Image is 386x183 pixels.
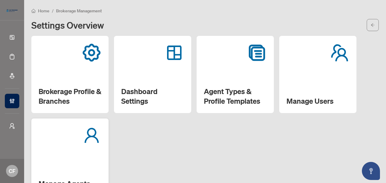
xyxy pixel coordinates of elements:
h2: Brokerage Profile & Branches [39,87,101,106]
button: Open asap [362,162,380,180]
span: CF [9,167,15,175]
h2: Manage Users [286,96,349,106]
h1: Settings Overview [31,20,104,30]
h2: Agent Types & Profile Templates [204,87,267,106]
span: arrow-left [371,23,375,27]
img: logo [5,8,19,14]
h2: Dashboard Settings [121,87,184,106]
span: Brokerage Management [56,8,102,14]
span: home [31,9,36,13]
span: user-switch [9,123,15,129]
span: Home [38,8,49,14]
li: / [52,7,54,14]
